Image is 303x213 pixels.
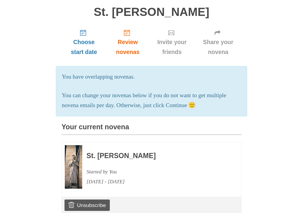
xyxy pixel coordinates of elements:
[65,145,82,189] img: Novena image
[67,37,100,57] span: Choose start date
[86,167,225,177] div: Started by You
[86,177,225,187] div: [DATE] - [DATE]
[86,152,225,160] h3: St. [PERSON_NAME]
[62,91,241,110] p: You can change your novenas below if you do not want to get multiple novena emails per day. Other...
[201,37,235,57] span: Share your novena
[155,37,189,57] span: Invite your friends
[61,24,106,60] a: Choose start date
[112,37,143,57] span: Review novenas
[61,123,241,135] h3: Your current novena
[61,6,241,19] h1: St. [PERSON_NAME]
[64,199,110,211] a: Unsubscribe
[106,24,149,60] a: Review novenas
[62,72,241,82] p: You have overlapping novenas.
[195,24,241,60] a: Share your novena
[149,24,195,60] a: Invite your friends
